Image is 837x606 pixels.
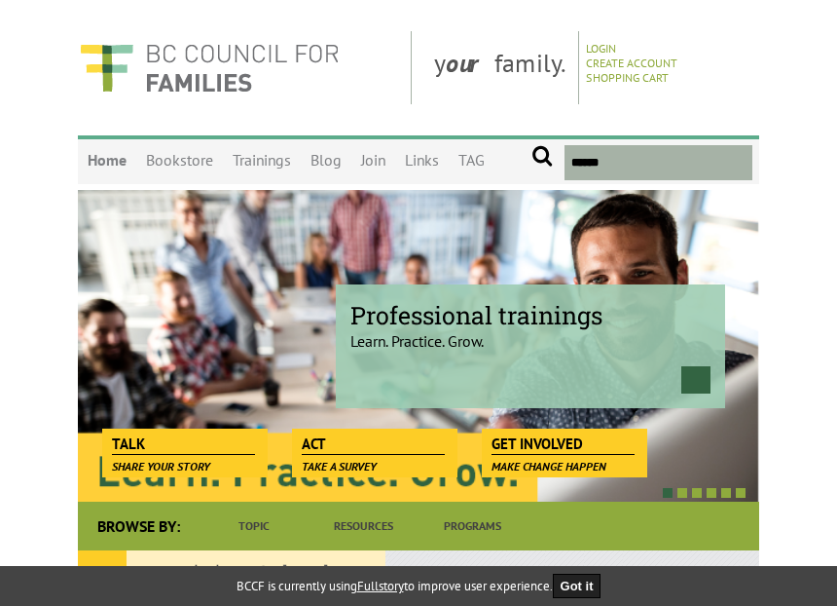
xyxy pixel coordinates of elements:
button: Got it [553,574,601,598]
span: Share your story [112,459,210,473]
a: Blog [301,138,351,184]
a: Shopping Cart [586,70,669,85]
a: Trainings [223,138,301,184]
a: TAG [449,138,494,184]
a: Programs [418,502,527,550]
a: Act Take a survey [292,429,455,456]
span: Act [302,434,445,455]
a: Talk Share your story [102,429,265,456]
span: Talk [112,434,255,455]
span: Professional trainings [350,299,710,331]
span: Make change happen [491,459,606,473]
span: Get Involved [491,434,635,455]
a: Fullstory [357,578,404,594]
strong: our [446,47,494,79]
p: Learn. Practice. Grow. [350,315,710,351]
a: Resources [309,502,418,550]
a: Bookstore [136,138,223,184]
a: Join [351,138,395,184]
a: Get Involved Make change happen [482,429,644,456]
a: Login [586,41,616,56]
a: Links [395,138,449,184]
a: Topic [200,502,309,550]
input: Submit [531,145,554,180]
div: y family. [418,31,579,104]
img: BC Council for FAMILIES [78,31,341,104]
a: Home [78,138,136,184]
div: Browse By: [78,502,200,550]
a: Create Account [586,56,677,70]
span: Take a survey [302,459,377,473]
h2: Training Calendar [78,550,385,599]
